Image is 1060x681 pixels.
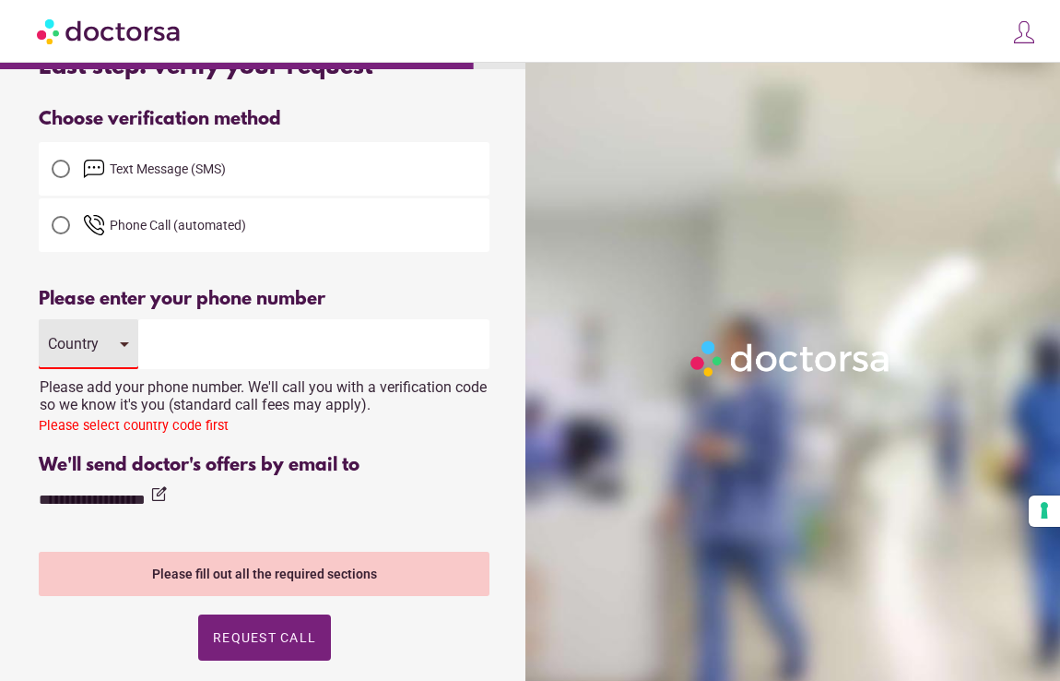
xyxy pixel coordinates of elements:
[110,161,226,176] span: Text Message (SMS)
[37,10,183,52] img: Doctorsa.com
[39,418,489,441] div: Please select country code first
[1011,19,1037,45] img: icons8-customer-100.png
[198,615,331,661] button: Request Call
[685,335,897,382] img: Logo-Doctorsa-trans-White-partial-flat.png
[39,289,489,310] div: Please enter your phone number
[213,630,316,645] span: Request Call
[149,485,168,504] i: edit_square
[39,552,489,596] div: Please fill out all the required sections
[1029,496,1060,527] button: Your consent preferences for tracking technologies
[39,455,489,476] div: We'll send doctor's offers by email to
[110,218,246,233] span: Phone Call (automated)
[39,109,489,130] div: Choose verification method
[48,335,101,352] div: Country
[83,214,105,236] img: phone
[39,369,489,413] div: Please add your phone number. We'll call you with a verification code so we know it's you (standa...
[83,158,105,180] img: email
